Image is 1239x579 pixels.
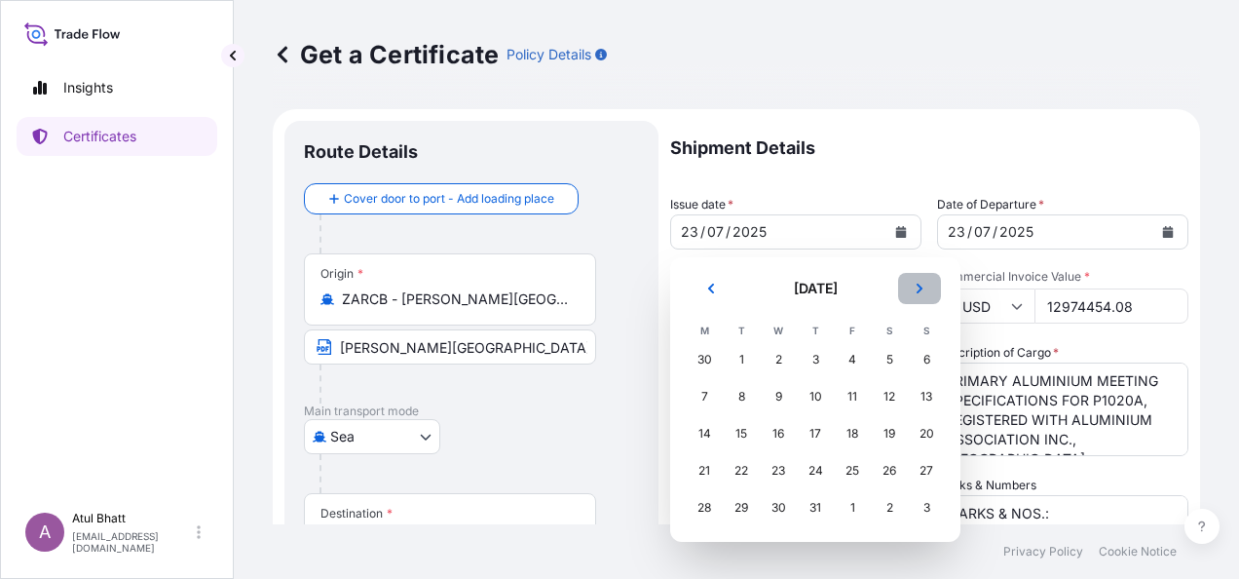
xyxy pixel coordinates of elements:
[761,490,796,525] div: Wednesday 30 July 2025
[797,320,834,341] th: T
[723,320,760,341] th: T
[909,490,944,525] div: Sunday 3 August 2025
[798,342,833,377] div: Thursday 3 July 2025
[724,416,759,451] div: Tuesday 15 July 2025
[687,416,722,451] div: Monday 14 July 2025
[835,453,870,488] div: Friday 25 July 2025
[872,379,907,414] div: Saturday 12 July 2025
[909,379,944,414] div: Sunday 13 July 2025
[761,416,796,451] div: Wednesday 16 July 2025
[798,416,833,451] div: Thursday 17 July 2025
[687,490,722,525] div: Monday 28 July 2025
[835,416,870,451] div: Friday 18 July 2025
[872,490,907,525] div: Saturday 2 August 2025
[908,320,945,341] th: S
[761,453,796,488] div: Wednesday 23 July 2025 selected
[872,453,907,488] div: Saturday 26 July 2025
[898,273,941,304] button: Next
[872,416,907,451] div: Saturday 19 July 2025
[744,279,886,298] h2: [DATE]
[798,453,833,488] div: Thursday 24 July 2025
[835,379,870,414] div: Friday 11 July 2025
[909,342,944,377] div: Sunday 6 July 2025
[909,453,944,488] div: Sunday 27 July 2025
[273,39,499,70] p: Get a Certificate
[686,320,723,341] th: M
[687,342,722,377] div: Monday 30 June 2025
[687,379,722,414] div: Monday 7 July 2025
[686,320,945,526] table: July 2025
[724,342,759,377] div: Tuesday 1 July 2025
[686,273,945,526] div: July 2025
[761,379,796,414] div: Wednesday 9 July 2025
[760,320,797,341] th: W
[872,342,907,377] div: Saturday 5 July 2025
[690,273,732,304] button: Previous
[687,453,722,488] div: Monday 21 July 2025
[507,45,591,64] p: Policy Details
[724,453,759,488] div: Tuesday 22 July 2025
[798,490,833,525] div: Thursday 31 July 2025
[871,320,908,341] th: S
[835,490,870,525] div: Friday 1 August 2025
[909,416,944,451] div: Sunday 20 July 2025
[670,257,960,542] section: Calendar
[761,342,796,377] div: Wednesday 2 July 2025
[834,320,871,341] th: F
[724,490,759,525] div: Tuesday 29 July 2025
[798,379,833,414] div: Thursday 10 July 2025
[835,342,870,377] div: Friday 4 July 2025
[724,379,759,414] div: Tuesday 8 July 2025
